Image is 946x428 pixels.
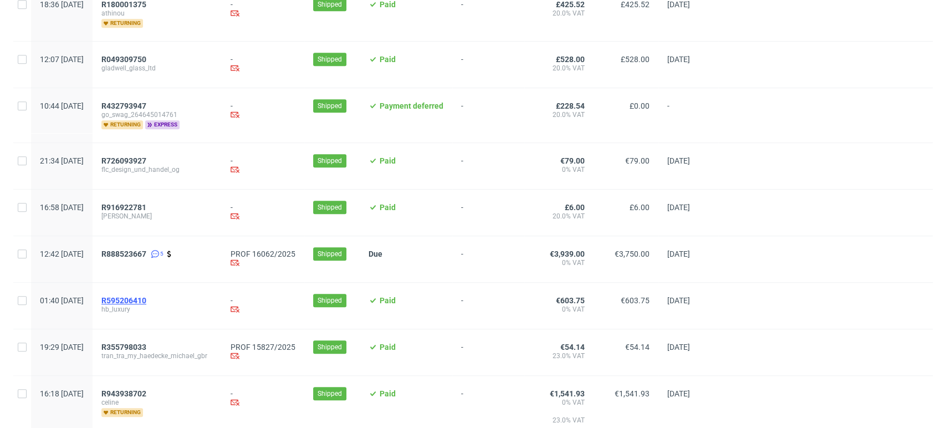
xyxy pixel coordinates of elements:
[461,389,515,417] span: -
[101,296,146,305] span: R595206410
[231,156,295,176] div: -
[40,389,84,398] span: 16:18 [DATE]
[101,249,149,258] a: R888523667
[533,110,585,119] span: 20.0% VAT
[380,343,396,351] span: Paid
[380,156,396,165] span: Paid
[40,156,84,165] span: 21:34 [DATE]
[160,249,163,258] span: 5
[101,120,143,129] span: returning
[667,203,690,212] span: [DATE]
[667,55,690,64] span: [DATE]
[40,55,84,64] span: 12:07 [DATE]
[231,249,295,258] a: PROF 16062/2025
[556,55,585,64] span: £528.00
[369,249,382,258] span: Due
[461,343,515,362] span: -
[101,9,213,18] span: athinou
[101,101,146,110] span: R432793947
[101,55,149,64] a: R049309750
[101,165,213,174] span: flc_design_und_handel_og
[101,389,146,398] span: R943938702
[318,202,342,212] span: Shipped
[101,343,146,351] span: R355798033
[101,110,213,119] span: go_swag_264645014761
[550,249,585,258] span: €3,939.00
[101,398,213,407] span: celine
[461,203,515,222] span: -
[101,203,146,212] span: R916922781
[40,249,84,258] span: 12:42 [DATE]
[101,408,143,417] span: returning
[318,342,342,352] span: Shipped
[101,351,213,360] span: tran_tra_my_haedecke_michael_gbr
[101,249,146,258] span: R888523667
[667,101,709,129] span: -
[40,343,84,351] span: 19:29 [DATE]
[145,120,180,129] span: express
[101,389,149,398] a: R943938702
[101,212,213,221] span: [PERSON_NAME]
[556,296,585,305] span: €603.75
[560,343,585,351] span: €54.14
[149,249,163,258] a: 5
[630,203,650,212] span: £6.00
[533,64,585,73] span: 20.0% VAT
[667,296,690,305] span: [DATE]
[231,55,295,74] div: -
[318,295,342,305] span: Shipped
[533,9,585,18] span: 20.0% VAT
[630,101,650,110] span: £0.00
[101,156,146,165] span: R726093927
[101,101,149,110] a: R432793947
[560,156,585,165] span: €79.00
[318,249,342,259] span: Shipped
[615,389,650,398] span: €1,541.93
[461,101,515,129] span: -
[667,389,690,398] span: [DATE]
[621,296,650,305] span: €603.75
[556,101,585,110] span: £228.54
[461,156,515,176] span: -
[231,343,295,351] a: PROF 15827/2025
[533,165,585,174] span: 0% VAT
[461,296,515,315] span: -
[380,203,396,212] span: Paid
[625,156,650,165] span: €79.00
[101,156,149,165] a: R726093927
[461,249,515,269] span: -
[318,156,342,166] span: Shipped
[40,203,84,212] span: 16:58 [DATE]
[550,389,585,398] span: €1,541.93
[625,343,650,351] span: €54.14
[40,101,84,110] span: 10:44 [DATE]
[101,19,143,28] span: returning
[380,101,443,110] span: Payment deferred
[231,296,295,315] div: -
[380,296,396,305] span: Paid
[533,212,585,221] span: 20.0% VAT
[533,305,585,314] span: 0% VAT
[667,249,690,258] span: [DATE]
[231,203,295,222] div: -
[318,54,342,64] span: Shipped
[101,64,213,73] span: gladwell_glass_ltd
[101,296,149,305] a: R595206410
[318,101,342,111] span: Shipped
[101,343,149,351] a: R355798033
[533,351,585,360] span: 23.0% VAT
[461,55,515,74] span: -
[101,203,149,212] a: R916922781
[40,296,84,305] span: 01:40 [DATE]
[231,389,295,409] div: -
[380,55,396,64] span: Paid
[615,249,650,258] span: €3,750.00
[380,389,396,398] span: Paid
[231,101,295,121] div: -
[101,305,213,314] span: hb_luxury
[565,203,585,212] span: £6.00
[667,156,690,165] span: [DATE]
[101,55,146,64] span: R049309750
[621,55,650,64] span: £528.00
[667,343,690,351] span: [DATE]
